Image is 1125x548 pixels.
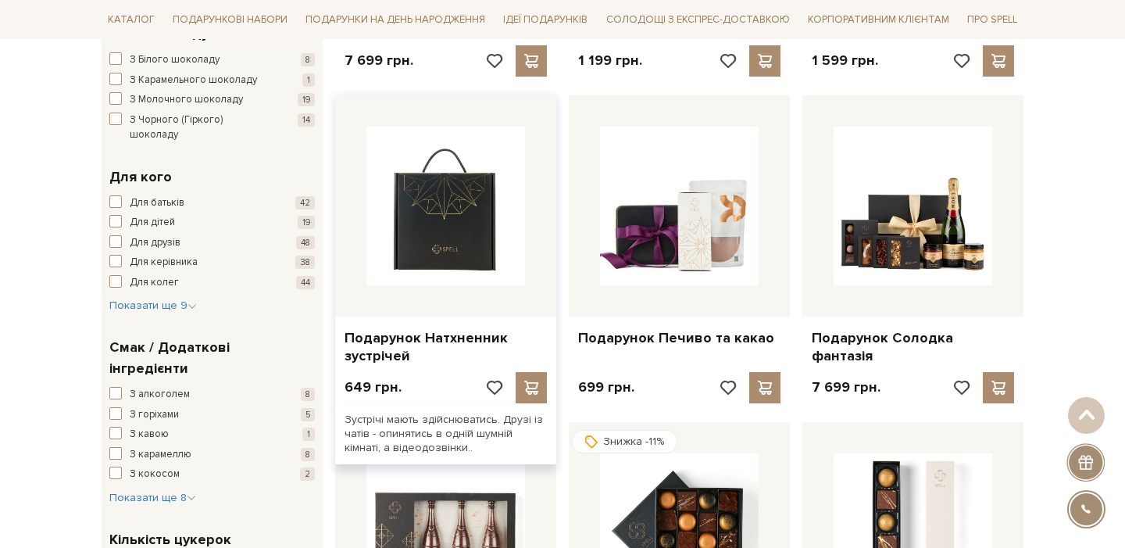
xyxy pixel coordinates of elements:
button: З кокосом 2 [109,467,315,482]
span: З Карамельного шоколаду [130,73,257,88]
span: З Чорного (Гіркого) шоколаду [130,113,272,143]
span: З горіхами [130,407,179,423]
span: 44 [296,276,315,289]
span: 14 [298,113,315,127]
span: 8 [301,53,315,66]
span: Показати ще 8 [109,491,196,504]
span: 8 [301,448,315,461]
a: Подарунок Солодка фантазія [812,329,1014,366]
span: З Молочного шоколаду [130,92,243,108]
a: Подарунок Печиво та какао [578,329,780,347]
button: З Чорного (Гіркого) шоколаду 14 [109,113,315,143]
p: 649 грн. [345,378,402,396]
a: Подарунки на День народження [299,8,491,32]
button: Для друзів 48 [109,235,315,251]
span: З алкоголем [130,387,190,403]
span: 38 [295,256,315,269]
span: Для дітей [130,215,175,231]
p: 1 599 грн. [812,52,878,70]
a: Каталог [102,8,161,32]
a: Подарунок Натхненник зустрічей [345,329,547,366]
p: 7 699 грн. [345,52,413,70]
a: Корпоративним клієнтам [802,8,955,32]
span: Для кого [109,167,172,188]
button: Для батьків 42 [109,195,315,211]
span: З Білого шоколаду [130,52,220,68]
button: Показати ще 8 [109,490,196,506]
span: Для батьків [130,195,184,211]
span: 1 [302,428,315,441]
button: З кавою 1 [109,427,315,442]
span: Смак / Додаткові інгредієнти [109,337,311,379]
button: З алкоголем 8 [109,387,315,403]
button: З Карамельного шоколаду 1 [109,73,315,88]
button: З горіхами 5 [109,407,315,423]
span: 42 [295,196,315,210]
span: 19 [298,93,315,106]
span: Для друзів [130,235,180,251]
p: 699 грн. [578,378,634,396]
button: З Молочного шоколаду 19 [109,92,315,108]
span: Для колег [130,275,179,291]
span: 1 [302,73,315,87]
a: Подарункові набори [166,8,294,32]
span: Показати ще 9 [109,299,197,312]
button: Показати ще 9 [109,298,197,313]
img: Подарунок Натхненник зустрічей [366,127,525,285]
div: Знижка -11% [572,430,677,453]
p: 7 699 грн. [812,378,880,396]
button: З карамеллю 8 [109,447,315,463]
span: Для керівника [130,255,198,270]
div: Зустрічі мають здійснюватись. Друзі із чатів - опинятись в одній шумній кімнаті, а відеодозвінки.. [335,403,556,465]
span: З кавою [130,427,169,442]
span: 48 [296,236,315,249]
button: Для дітей 19 [109,215,315,231]
button: Для колег 44 [109,275,315,291]
span: 8 [301,388,315,401]
a: Про Spell [961,8,1023,32]
span: З карамеллю [130,447,191,463]
a: Солодощі з експрес-доставкою [600,6,796,33]
a: Ідеї подарунків [497,8,594,32]
span: 19 [298,216,315,229]
span: З кокосом [130,467,180,482]
button: З Білого шоколаду 8 [109,52,315,68]
p: 1 199 грн. [578,52,642,70]
button: Для керівника 38 [109,255,315,270]
span: 2 [300,467,315,481]
span: 5 [301,408,315,421]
